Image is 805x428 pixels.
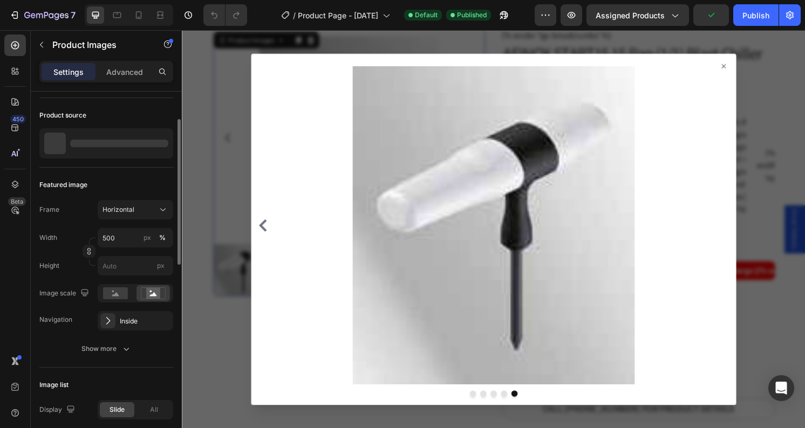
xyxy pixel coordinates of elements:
p: Advanced [106,66,143,78]
label: Width [39,233,57,243]
div: Undo/Redo [203,4,247,26]
div: Navigation [39,315,72,325]
span: px [157,261,165,270]
div: Show more [81,343,132,354]
div: Display [39,403,77,417]
span: / [293,10,296,21]
span: Default [415,10,438,20]
div: Featured image [39,180,87,190]
span: Horizontal [103,205,134,215]
span: All [150,405,158,415]
div: Image scale [39,286,91,301]
p: Product Images [52,38,144,51]
span: Published [457,10,487,20]
input: px [98,256,173,275]
div: Image list [39,380,69,390]
button: Dot [320,374,327,381]
button: Horizontal [98,200,173,219]
button: px [156,231,169,244]
div: Publish [742,10,769,21]
span: Product Page - [DATE] [298,10,378,21]
button: % [141,231,154,244]
div: Open Intercom Messenger [768,375,794,401]
div: Inside [120,316,170,326]
label: Frame [39,205,59,215]
p: Settings [53,66,84,78]
div: 450 [10,115,26,123]
button: Dot [299,374,305,381]
p: 7 [71,9,76,22]
button: Dot [310,374,316,381]
div: % [159,233,166,243]
button: Publish [733,4,779,26]
div: px [144,233,151,243]
span: Slide [110,405,125,415]
iframe: Design area [182,30,805,428]
button: Assigned Products [586,4,689,26]
div: Beta [8,197,26,206]
button: Dot [342,374,349,381]
span: Assigned Products [596,10,665,21]
button: 7 [4,4,80,26]
button: Dot [331,374,338,381]
input: px% [98,228,173,247]
div: Product source [39,111,86,120]
button: Show more [39,339,173,358]
label: Height [39,261,59,271]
